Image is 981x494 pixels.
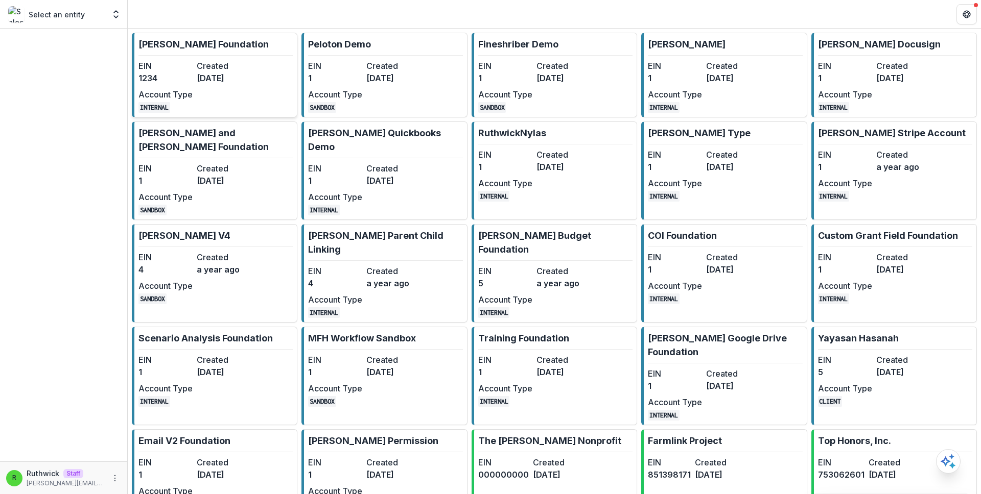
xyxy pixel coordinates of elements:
[138,37,269,51] p: [PERSON_NAME] Foundation
[308,102,336,113] code: SANDBOX
[869,456,915,468] dt: Created
[641,121,807,220] a: [PERSON_NAME] TypeEIN1Created[DATE]Account TypeINTERNAL
[132,121,297,220] a: [PERSON_NAME] and [PERSON_NAME] FoundationEIN1Created[DATE]Account TypeSANDBOX
[936,449,961,474] button: Open AI Assistant
[197,162,251,175] dt: Created
[818,366,872,378] dd: 5
[956,4,977,24] button: Get Help
[478,177,532,189] dt: Account Type
[536,72,591,84] dd: [DATE]
[818,251,872,263] dt: EIN
[138,366,193,378] dd: 1
[818,37,941,51] p: [PERSON_NAME] Docusign
[706,72,760,84] dd: [DATE]
[478,161,532,173] dd: 1
[197,72,251,84] dd: [DATE]
[478,191,510,202] code: INTERNAL
[308,293,362,306] dt: Account Type
[818,177,872,189] dt: Account Type
[478,456,529,468] dt: EIN
[301,224,467,323] a: [PERSON_NAME] Parent Child LinkingEIN4Createda year agoAccount TypeINTERNAL
[301,33,467,117] a: Peloton DemoEIN1Created[DATE]Account TypeSANDBOX
[366,72,421,84] dd: [DATE]
[138,205,167,215] code: SANDBOX
[197,251,251,263] dt: Created
[478,72,532,84] dd: 1
[301,327,467,425] a: MFH Workflow SandboxEIN1Created[DATE]Account TypeSANDBOX
[138,102,170,113] code: INTERNAL
[641,33,807,117] a: [PERSON_NAME]EIN1Created[DATE]Account TypeINTERNAL
[366,456,421,468] dt: Created
[536,366,591,378] dd: [DATE]
[706,263,760,276] dd: [DATE]
[811,33,977,117] a: [PERSON_NAME] DocusignEIN1Created[DATE]Account TypeINTERNAL
[308,88,362,101] dt: Account Type
[811,327,977,425] a: Yayasan HasanahEIN5Created[DATE]Account TypeCLIENT
[818,60,872,72] dt: EIN
[536,149,591,161] dt: Created
[706,60,760,72] dt: Created
[308,37,371,51] p: Peloton Demo
[301,121,467,220] a: [PERSON_NAME] Quickbooks DemoEIN1Created[DATE]Account TypeINTERNAL
[876,161,930,173] dd: a year ago
[366,468,421,481] dd: [DATE]
[818,456,865,468] dt: EIN
[308,434,438,448] p: [PERSON_NAME] Permission
[818,263,872,276] dd: 1
[308,126,462,154] p: [PERSON_NAME] Quickbooks Demo
[138,468,193,481] dd: 1
[308,175,362,187] dd: 1
[478,354,532,366] dt: EIN
[648,161,702,173] dd: 1
[478,277,532,289] dd: 5
[138,263,193,276] dd: 4
[811,224,977,323] a: Custom Grant Field FoundationEIN1Created[DATE]Account TypeINTERNAL
[876,263,930,276] dd: [DATE]
[138,382,193,394] dt: Account Type
[648,380,702,392] dd: 1
[138,434,230,448] p: Email V2 Foundation
[138,60,193,72] dt: EIN
[536,354,591,366] dt: Created
[308,307,340,318] code: INTERNAL
[308,60,362,72] dt: EIN
[648,367,702,380] dt: EIN
[478,149,532,161] dt: EIN
[308,366,362,378] dd: 1
[648,293,680,304] code: INTERNAL
[478,366,532,378] dd: 1
[197,175,251,187] dd: [DATE]
[29,9,85,20] p: Select an entity
[648,37,726,51] p: [PERSON_NAME]
[27,468,59,479] p: Ruthwick
[706,251,760,263] dt: Created
[648,410,680,421] code: INTERNAL
[648,88,702,101] dt: Account Type
[478,331,569,345] p: Training Foundation
[308,354,362,366] dt: EIN
[472,224,637,323] a: [PERSON_NAME] Budget FoundationEIN5Createda year agoAccount TypeINTERNAL
[478,60,532,72] dt: EIN
[648,251,702,263] dt: EIN
[533,468,583,481] dd: [DATE]
[536,265,591,277] dt: Created
[818,280,872,292] dt: Account Type
[869,468,915,481] dd: [DATE]
[138,88,193,101] dt: Account Type
[478,88,532,101] dt: Account Type
[648,331,802,359] p: [PERSON_NAME] Google Drive Foundation
[818,293,850,304] code: INTERNAL
[536,277,591,289] dd: a year ago
[138,354,193,366] dt: EIN
[876,60,930,72] dt: Created
[648,60,702,72] dt: EIN
[197,366,251,378] dd: [DATE]
[366,60,421,72] dt: Created
[876,72,930,84] dd: [DATE]
[132,224,297,323] a: [PERSON_NAME] V4EIN4Createda year agoAccount TypeSANDBOX
[706,161,760,173] dd: [DATE]
[706,149,760,161] dt: Created
[308,72,362,84] dd: 1
[197,456,251,468] dt: Created
[648,191,680,202] code: INTERNAL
